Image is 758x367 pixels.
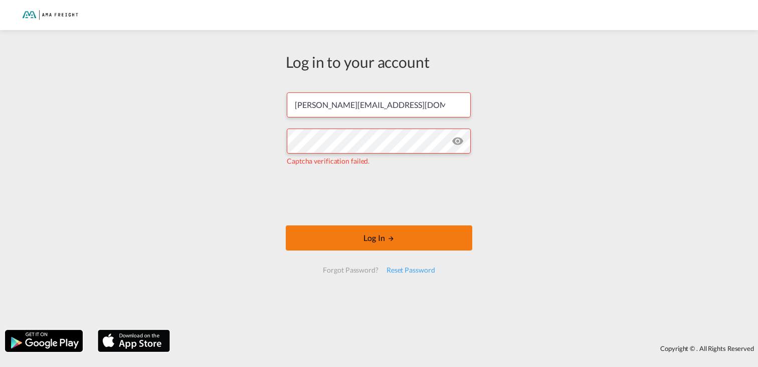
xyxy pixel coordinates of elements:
[175,340,758,357] div: Copyright © . All Rights Reserved
[15,4,83,27] img: f843cad07f0a11efa29f0335918cc2fb.png
[383,261,439,279] div: Reset Password
[319,261,382,279] div: Forgot Password?
[97,329,171,353] img: apple.png
[4,329,84,353] img: google.png
[286,225,472,251] button: LOGIN
[452,135,464,147] md-icon: icon-eye-off
[303,176,455,215] iframe: reCAPTCHA
[287,157,369,165] span: Captcha verification failed.
[286,51,472,72] div: Log in to your account
[287,92,471,117] input: Enter email/phone number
